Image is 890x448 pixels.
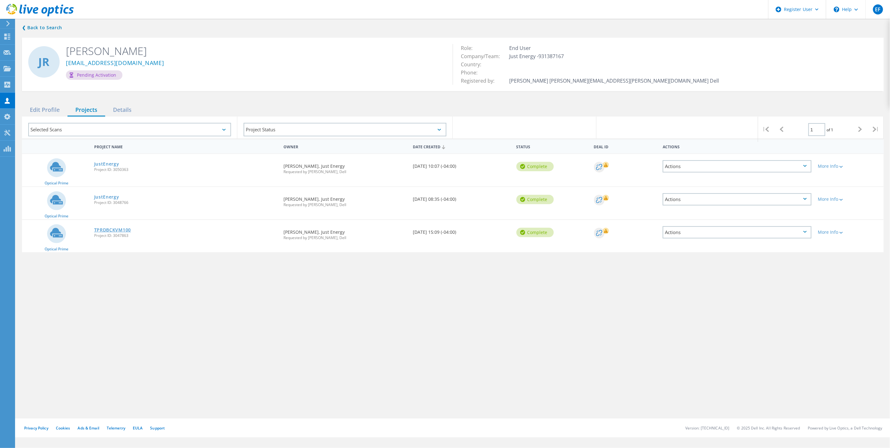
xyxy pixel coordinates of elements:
[660,140,815,152] div: Actions
[513,140,591,152] div: Status
[66,44,443,58] h2: [PERSON_NAME]
[94,162,119,166] a: JustEnergy
[6,13,74,18] a: Live Optics Dashboard
[868,117,884,142] div: |
[461,69,484,76] span: Phone:
[78,425,99,431] a: Ads & Email
[827,127,833,133] span: of 1
[150,425,165,431] a: Support
[22,24,62,31] a: Back to search
[280,187,410,213] div: [PERSON_NAME], Just Energy
[461,61,488,68] span: Country:
[22,104,67,117] div: Edit Profile
[461,77,501,84] span: Registered by:
[516,195,554,204] div: Complete
[94,234,278,238] span: Project ID: 3047863
[280,220,410,246] div: [PERSON_NAME], Just Energy
[66,60,164,67] a: [EMAIL_ADDRESS][DOMAIN_NAME]
[67,104,105,117] div: Projects
[24,425,48,431] a: Privacy Policy
[663,193,812,205] div: Actions
[508,44,720,52] td: End User
[244,123,446,136] div: Project Status
[94,201,278,205] span: Project ID: 3048766
[818,230,881,234] div: More Info
[45,247,68,251] span: Optical Prime
[107,425,125,431] a: Telemetry
[410,140,513,152] div: Date Created
[685,425,730,431] li: Version: [TECHNICAL_ID]
[737,425,800,431] li: © 2025 Dell Inc. All Rights Reserved
[66,70,122,80] div: Pending Activation
[758,117,774,142] div: |
[509,53,570,60] span: Just Energy -931387167
[834,7,839,12] svg: \n
[591,140,660,152] div: Deal Id
[808,425,882,431] li: Powered by Live Optics, a Dell Technology
[516,162,554,171] div: Complete
[461,45,479,52] span: Role:
[410,187,513,208] div: [DATE] 08:35 (-04:00)
[410,220,513,241] div: [DATE] 15:09 (-04:00)
[280,140,410,152] div: Owner
[875,7,881,12] span: EF
[508,77,720,85] td: [PERSON_NAME] [PERSON_NAME][EMAIL_ADDRESS][PERSON_NAME][DOMAIN_NAME] Dell
[94,195,119,199] a: JustEnergy
[56,425,70,431] a: Cookies
[39,57,50,68] span: JR
[94,168,278,172] span: Project ID: 3050363
[663,160,812,172] div: Actions
[663,226,812,238] div: Actions
[105,104,139,117] div: Details
[818,197,881,201] div: More Info
[283,170,407,174] span: Requested by [PERSON_NAME], Dell
[91,140,281,152] div: Project Name
[94,228,131,232] a: TPRDBCKVM100
[818,164,881,168] div: More Info
[280,154,410,180] div: [PERSON_NAME], Just Energy
[283,203,407,207] span: Requested by [PERSON_NAME], Dell
[461,53,506,60] span: Company/Team:
[133,425,143,431] a: EULA
[45,214,68,218] span: Optical Prime
[516,228,554,237] div: Complete
[283,236,407,240] span: Requested by [PERSON_NAME], Dell
[28,123,231,136] div: Selected Scans
[45,181,68,185] span: Optical Prime
[410,154,513,175] div: [DATE] 10:07 (-04:00)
